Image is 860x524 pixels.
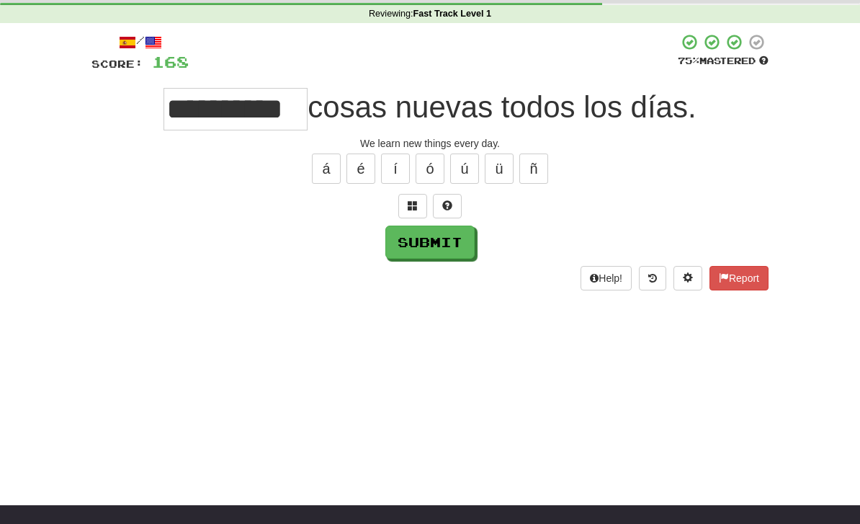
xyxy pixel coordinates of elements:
button: Help! [581,266,632,290]
button: é [346,154,375,184]
span: Score: [91,58,143,70]
span: cosas nuevas todos los días. [308,90,696,124]
span: 75 % [678,55,699,66]
button: ñ [519,154,548,184]
button: Submit [385,226,475,259]
button: Round history (alt+y) [639,266,666,290]
strong: Fast Track Level 1 [413,9,492,19]
button: ú [450,154,479,184]
button: í [381,154,410,184]
button: Single letter hint - you only get 1 per sentence and score half the points! alt+h [433,194,462,218]
div: Mastered [678,55,769,68]
div: / [91,33,189,51]
div: We learn new things every day. [91,136,769,151]
button: Report [709,266,769,290]
button: ü [485,154,514,184]
button: Switch sentence to multiple choice alt+p [398,194,427,218]
button: ó [416,154,444,184]
span: 168 [152,53,189,71]
button: á [312,154,341,184]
